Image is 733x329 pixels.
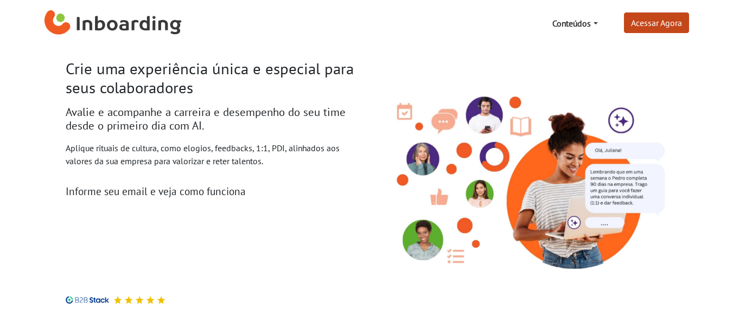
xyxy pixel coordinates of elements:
img: B2B Stack logo [66,296,109,304]
div: Avaliação 5 estrelas no B2B Stack [109,296,165,304]
h3: Informe seu email e veja como funciona [66,185,359,197]
iframe: Form 0 [66,202,333,283]
img: Avaliação 5 estrelas no B2B Stack [113,296,122,304]
a: Conteúdos [548,12,602,34]
p: Aplique rituais de cultura, como elogios, feedbacks, 1:1, PDI, alinhados aos valores da sua empre... [66,141,359,167]
img: Inboarding - Rutuais de Cultura com Inteligência Ariticial. Feedback, conversas 1:1, PDI. [375,77,668,274]
a: Inboarding Home Page [44,4,182,42]
a: Acessar Agora [624,12,689,33]
h1: Crie uma experiência única e especial para seus colaboradores [66,60,359,97]
img: Avaliação 5 estrelas no B2B Stack [135,296,144,304]
h2: Avalie e acompanhe a carreira e desempenho do seu time desde o primeiro dia com AI. [66,106,359,133]
img: Avaliação 5 estrelas no B2B Stack [124,296,133,304]
img: Inboarding Home [44,7,182,40]
img: Avaliação 5 estrelas no B2B Stack [157,296,165,304]
img: Avaliação 5 estrelas no B2B Stack [146,296,155,304]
